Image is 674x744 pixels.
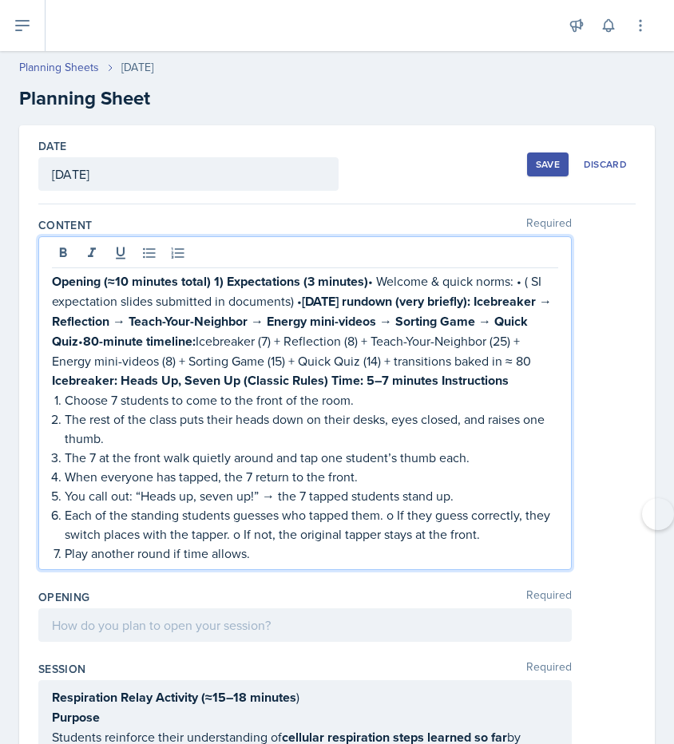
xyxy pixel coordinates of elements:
p: When everyone has tapped, the 7 return to the front. [65,467,558,486]
span: Required [526,589,572,605]
strong: Instructions [442,371,509,390]
strong: Icebreaker: Heads Up, Seven Up (Classic Rules) [52,371,328,390]
button: Save [527,152,569,176]
strong: Respiration Relay Activity (≈15–18 minutes [52,688,296,706]
p: The 7 at the front walk quietly around and tap one student’s thumb each. [65,448,558,467]
p: ) [52,687,558,707]
p: You call out: “Heads up, seven up!” → the 7 tapped students stand up. [65,486,558,505]
strong: Opening (≈10 minutes total) [52,272,211,291]
p: • Welcome & quick norms: • ( SI expectation slides submitted in documents) • • Icebreaker (7) + R... [52,271,558,370]
strong: Time: 5–7 minutes [331,371,438,390]
strong: 1) Expectations (3 minutes) [214,272,368,291]
h2: Planning Sheet [19,84,655,113]
p: Play another round if time allows. [65,544,558,563]
p: Each of the standing students guesses who tapped them. o If they guess correctly, they switch pla... [65,505,558,544]
span: Required [526,217,572,233]
strong: [DATE] rundown (very briefly): Icebreaker → Reflection → Teach-Your-Neighbor → Energy mini-videos... [52,292,555,350]
a: Planning Sheets [19,59,99,76]
label: Content [38,217,92,233]
label: Opening [38,589,89,605]
label: Session [38,661,85,677]
label: Date [38,138,66,154]
span: Required [526,661,572,677]
div: Save [536,158,560,171]
strong: Purpose [52,708,100,726]
button: Discard [575,152,636,176]
div: [DATE] [121,59,153,76]
strong: 80-minute timeline: [83,332,196,350]
p: The rest of the class puts their heads down on their desks, eyes closed, and raises one thumb. [65,410,558,448]
div: Discard [584,158,627,171]
p: Choose 7 students to come to the front of the room. [65,390,558,410]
